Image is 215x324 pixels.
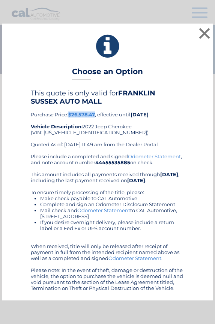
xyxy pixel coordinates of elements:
[31,123,83,129] strong: Vehicle Description:
[40,201,184,207] li: Complete and sign an Odometer Disclosure Statement
[95,159,130,165] b: 44455535885
[68,111,95,117] b: $26,578.47
[40,207,184,219] li: Mail check and to CAL Automotive, [STREET_ADDRESS]
[127,177,145,183] b: [DATE]
[31,89,184,106] h4: This quote is only valid for
[40,195,184,201] li: Make check payable to CAL Automotive
[108,255,161,261] a: Odometer Statement
[197,26,212,41] button: ×
[72,67,143,80] h3: Choose an Option
[160,171,178,177] b: [DATE]
[128,153,181,159] a: Odometer Statement
[31,153,184,291] div: Please include a completed and signed , and note account number on check. This amount includes al...
[31,89,184,153] div: Purchase Price: , effective until 2022 Jeep Cherokee (VIN: [US_VEHICLE_IDENTIFICATION_NUMBER]) Qu...
[31,89,155,106] b: FRANKLIN SUSSEX AUTO MALL
[40,219,184,231] li: If you desire overnight delivery, please include a return label or a Fed Ex or UPS account number.
[131,111,149,117] b: [DATE]
[77,207,130,213] a: Odometer Statement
